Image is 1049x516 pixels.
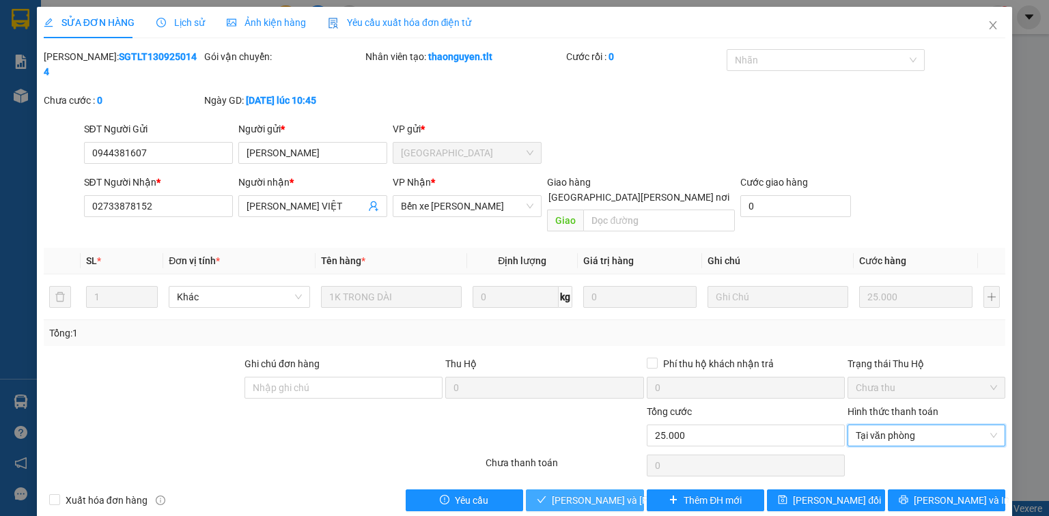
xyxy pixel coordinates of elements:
[566,49,724,64] div: Cước rồi :
[177,287,301,307] span: Khác
[848,356,1005,371] div: Trạng thái Thu Hộ
[321,286,462,308] input: VD: Bàn, Ghế
[988,20,998,31] span: close
[328,18,339,29] img: icon
[86,255,97,266] span: SL
[983,286,1000,308] button: plus
[44,93,201,108] div: Chưa cước :
[455,493,488,508] span: Yêu cầu
[49,286,71,308] button: delete
[393,177,431,188] span: VP Nhận
[484,455,645,479] div: Chưa thanh toán
[547,210,583,231] span: Giao
[559,286,572,308] span: kg
[708,286,848,308] input: Ghi Chú
[365,49,563,64] div: Nhân viên tạo:
[740,195,851,217] input: Cước giao hàng
[244,377,443,399] input: Ghi chú đơn hàng
[97,95,102,106] b: 0
[856,377,997,398] span: Chưa thu
[856,425,997,446] span: Tại văn phòng
[609,51,614,62] b: 0
[498,255,546,266] span: Định lượng
[227,17,306,28] span: Ảnh kiện hàng
[169,255,220,266] span: Đơn vị tính
[658,356,779,371] span: Phí thu hộ khách nhận trả
[401,143,533,163] span: Sài Gòn
[428,51,492,62] b: thaonguyen.tlt
[49,326,406,341] div: Tổng: 1
[583,286,697,308] input: 0
[85,65,257,89] text: BXTG1309250076
[204,93,362,108] div: Ngày GD:
[583,210,735,231] input: Dọc đường
[204,49,362,64] div: Gói vận chuyển:
[778,495,787,506] span: save
[401,196,533,216] span: Bến xe Tiền Giang
[583,255,634,266] span: Giá trị hàng
[647,489,765,511] button: plusThêm ĐH mới
[767,489,885,511] button: save[PERSON_NAME] đổi
[669,495,678,506] span: plus
[227,18,236,27] span: picture
[702,248,854,274] th: Ghi chú
[84,121,233,137] div: SĐT Người Gửi
[156,496,165,505] span: info-circle
[647,406,692,417] span: Tổng cước
[393,121,542,137] div: VP gửi
[526,489,644,511] button: check[PERSON_NAME] và [PERSON_NAME] hàng
[974,7,1012,45] button: Close
[537,495,546,506] span: check
[859,286,973,308] input: 0
[740,177,808,188] label: Cước giao hàng
[406,489,524,511] button: exclamation-circleYêu cầu
[445,358,477,369] span: Thu Hộ
[899,495,908,506] span: printer
[44,18,53,27] span: edit
[888,489,1006,511] button: printer[PERSON_NAME] và In
[321,255,365,266] span: Tên hàng
[859,255,906,266] span: Cước hàng
[368,201,379,212] span: user-add
[60,493,153,508] span: Xuất hóa đơn hàng
[44,49,201,79] div: [PERSON_NAME]:
[547,177,591,188] span: Giao hàng
[543,190,735,205] span: [GEOGRAPHIC_DATA][PERSON_NAME] nơi
[793,493,881,508] span: [PERSON_NAME] đổi
[328,17,472,28] span: Yêu cầu xuất hóa đơn điện tử
[238,121,387,137] div: Người gửi
[684,493,742,508] span: Thêm ĐH mới
[244,358,320,369] label: Ghi chú đơn hàng
[552,493,736,508] span: [PERSON_NAME] và [PERSON_NAME] hàng
[848,406,938,417] label: Hình thức thanh toán
[8,98,334,134] div: Bến xe [PERSON_NAME]
[914,493,1009,508] span: [PERSON_NAME] và In
[238,175,387,190] div: Người nhận
[44,17,135,28] span: SỬA ĐƠN HÀNG
[440,495,449,506] span: exclamation-circle
[246,95,316,106] b: [DATE] lúc 10:45
[44,51,197,77] b: SGTLT1309250144
[156,18,166,27] span: clock-circle
[84,175,233,190] div: SĐT Người Nhận
[156,17,205,28] span: Lịch sử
